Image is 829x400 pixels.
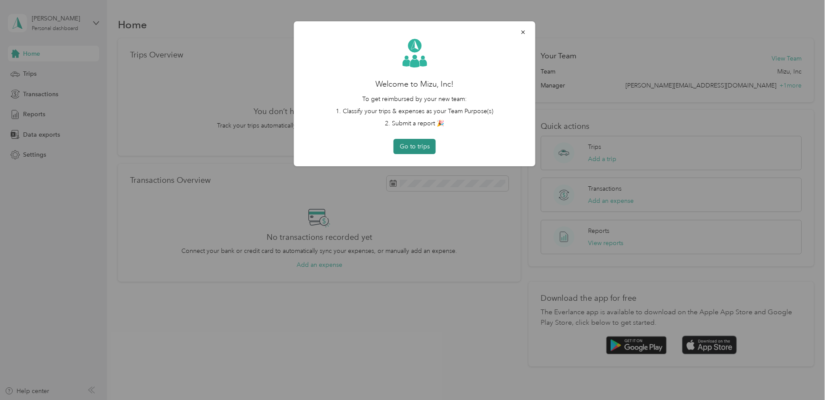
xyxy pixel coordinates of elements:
[306,78,523,90] h2: Welcome to Mizu, Inc!
[306,119,523,128] li: 2. Submit a report 🎉
[394,139,436,154] button: Go to trips
[780,351,829,400] iframe: Everlance-gr Chat Button Frame
[306,107,523,116] li: 1. Classify your trips & expenses as your Team Purpose(s)
[306,94,523,104] p: To get reimbursed by your new team:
